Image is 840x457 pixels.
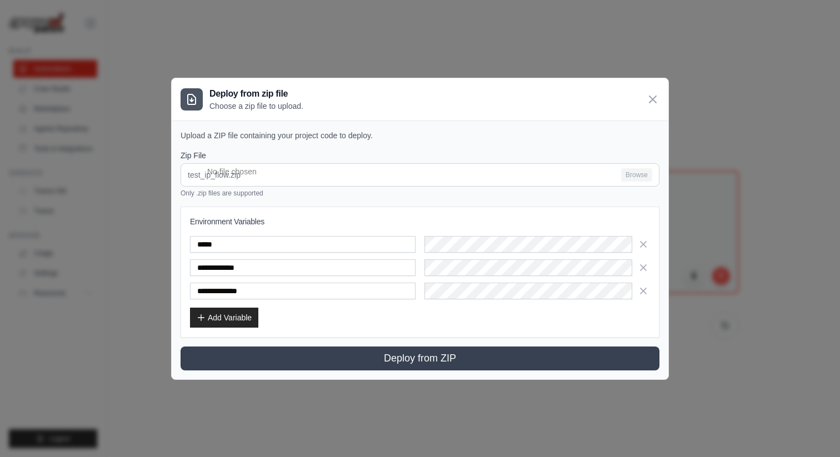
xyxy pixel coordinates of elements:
button: Add Variable [190,308,258,328]
p: Upload a ZIP file containing your project code to deploy. [181,130,659,141]
p: Only .zip files are supported [181,189,659,198]
input: test_ip_flow.zip Browse [181,163,659,187]
button: Deploy from ZIP [181,346,659,370]
p: Choose a zip file to upload. [209,101,303,112]
h3: Deploy from zip file [209,87,303,101]
label: Zip File [181,150,659,161]
h3: Environment Variables [190,216,650,227]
